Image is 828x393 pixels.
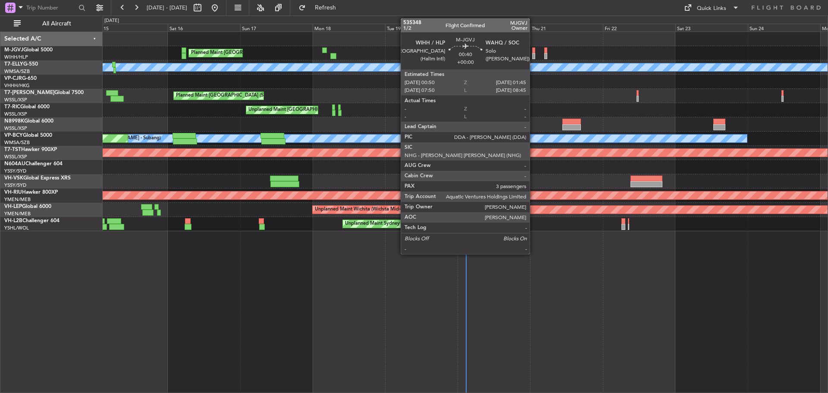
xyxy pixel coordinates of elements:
[748,24,820,31] div: Sun 24
[4,182,26,189] a: YSSY/SYD
[4,218,22,223] span: VH-L2B
[4,190,58,195] a: VH-RIUHawker 800XP
[4,62,38,67] a: T7-ELLYG-550
[176,89,277,102] div: Planned Maint [GEOGRAPHIC_DATA] (Seletar)
[4,147,57,152] a: T7-TSTHawker 900XP
[4,176,71,181] a: VH-VSKGlobal Express XRS
[9,17,94,31] button: All Aircraft
[4,90,54,95] span: T7-[PERSON_NAME]
[4,204,22,209] span: VH-LEP
[4,133,23,138] span: VP-BCY
[4,47,53,53] a: M-JGVJGlobal 5000
[191,47,292,60] div: Planned Maint [GEOGRAPHIC_DATA] (Seletar)
[4,76,37,81] a: VP-CJRG-650
[345,217,451,230] div: Unplanned Maint Sydney ([PERSON_NAME] Intl)
[168,24,240,31] div: Sat 16
[240,24,313,31] div: Sun 17
[313,24,385,31] div: Mon 18
[4,225,29,231] a: YSHL/WOL
[22,21,91,27] span: All Aircraft
[95,24,167,31] div: Fri 15
[4,190,22,195] span: VH-RIU
[4,54,28,60] a: WIHH/HLP
[4,161,25,167] span: N604AU
[4,154,27,160] a: WSSL/XSP
[248,104,356,116] div: Unplanned Maint [GEOGRAPHIC_DATA] (Seletar)
[4,62,23,67] span: T7-ELLY
[4,104,20,110] span: T7-RIC
[315,203,422,216] div: Unplanned Maint Wichita (Wichita Mid-continent)
[603,24,675,31] div: Fri 22
[4,211,31,217] a: YMEN/MEB
[147,4,187,12] span: [DATE] - [DATE]
[675,24,748,31] div: Sat 23
[295,1,346,15] button: Refresh
[530,24,602,31] div: Thu 21
[26,1,76,14] input: Trip Number
[4,47,23,53] span: M-JGVJ
[4,168,26,174] a: YSSY/SYD
[4,125,27,132] a: WSSL/XSP
[458,24,530,31] div: Wed 20
[4,104,50,110] a: T7-RICGlobal 6000
[4,133,52,138] a: VP-BCYGlobal 5000
[4,76,22,81] span: VP-CJR
[697,4,726,13] div: Quick Links
[4,204,51,209] a: VH-LEPGlobal 6000
[4,90,84,95] a: T7-[PERSON_NAME]Global 7500
[4,147,21,152] span: T7-TST
[4,176,23,181] span: VH-VSK
[4,139,30,146] a: WMSA/SZB
[4,97,27,103] a: WSSL/XSP
[385,24,458,31] div: Tue 19
[4,68,30,75] a: WMSA/SZB
[4,218,60,223] a: VH-L2BChallenger 604
[104,17,119,25] div: [DATE]
[4,196,31,203] a: YMEN/MEB
[4,111,27,117] a: WSSL/XSP
[4,82,30,89] a: VHHH/HKG
[4,119,53,124] a: N8998KGlobal 6000
[4,119,24,124] span: N8998K
[307,5,344,11] span: Refresh
[4,161,63,167] a: N604AUChallenger 604
[680,1,743,15] button: Quick Links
